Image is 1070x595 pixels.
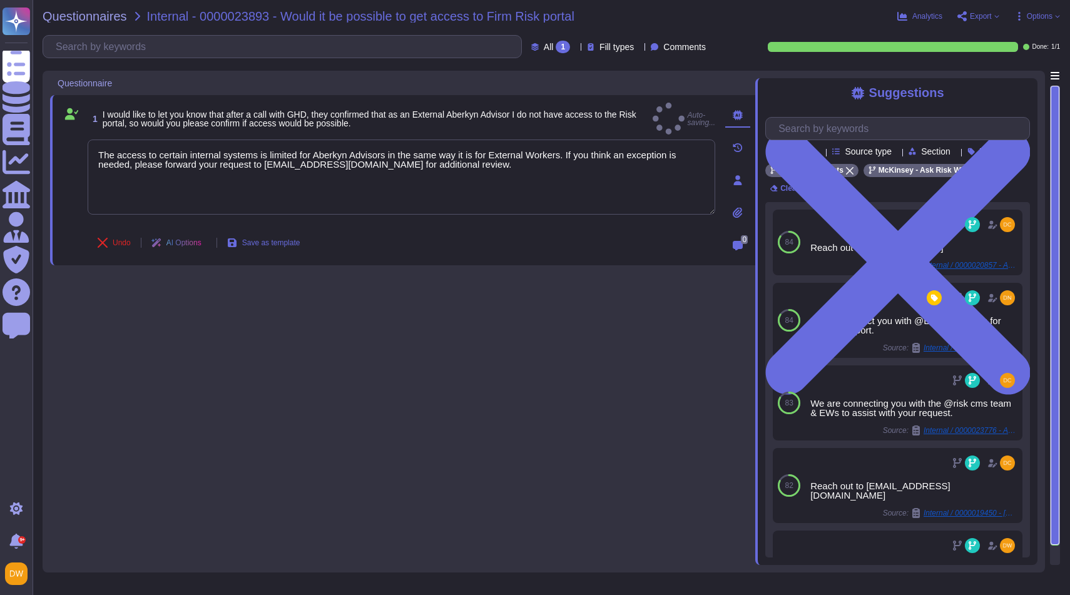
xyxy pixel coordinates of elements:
[785,238,793,246] span: 84
[88,230,141,255] button: Undo
[556,41,570,53] div: 1
[3,560,36,587] button: user
[924,509,1017,517] span: Internal / 0000019450 - [PERSON_NAME] [PERSON_NAME] access to Nordics PRACL Tool
[147,10,574,23] span: Internal - 0000023893 - Would it be possible to get access to Firm Risk portal
[970,13,992,20] span: Export
[1027,13,1052,20] span: Options
[166,239,201,247] span: AI Options
[103,109,636,128] span: I would like to let you know that after a call with GHD, they confirmed that as an External Aberk...
[18,536,26,544] div: 9+
[217,230,310,255] button: Save as template
[5,562,28,585] img: user
[785,482,793,489] span: 82
[599,43,634,51] span: Fill types
[1032,44,1049,50] span: Done:
[113,239,131,247] span: Undo
[1000,217,1015,232] img: user
[810,481,1017,500] div: Reach out to [EMAIL_ADDRESS][DOMAIN_NAME]
[1000,290,1015,305] img: user
[883,508,1017,518] span: Source:
[785,399,793,407] span: 83
[544,43,554,51] span: All
[772,118,1029,140] input: Search by keywords
[49,36,521,58] input: Search by keywords
[242,239,300,247] span: Save as template
[1000,538,1015,553] img: user
[741,235,748,244] span: 0
[912,13,942,20] span: Analytics
[1000,455,1015,470] img: user
[897,11,942,21] button: Analytics
[785,317,793,324] span: 84
[653,103,715,135] span: Auto-saving...
[1051,44,1060,50] span: 1 / 1
[1000,373,1015,388] img: user
[43,10,127,23] span: Questionnaires
[58,79,112,88] span: Questionnaire
[88,140,715,215] textarea: The access to certain internal systems is limited for Aberkyn Advisors in the same way it is for ...
[663,43,706,51] span: Comments
[88,114,98,123] span: 1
